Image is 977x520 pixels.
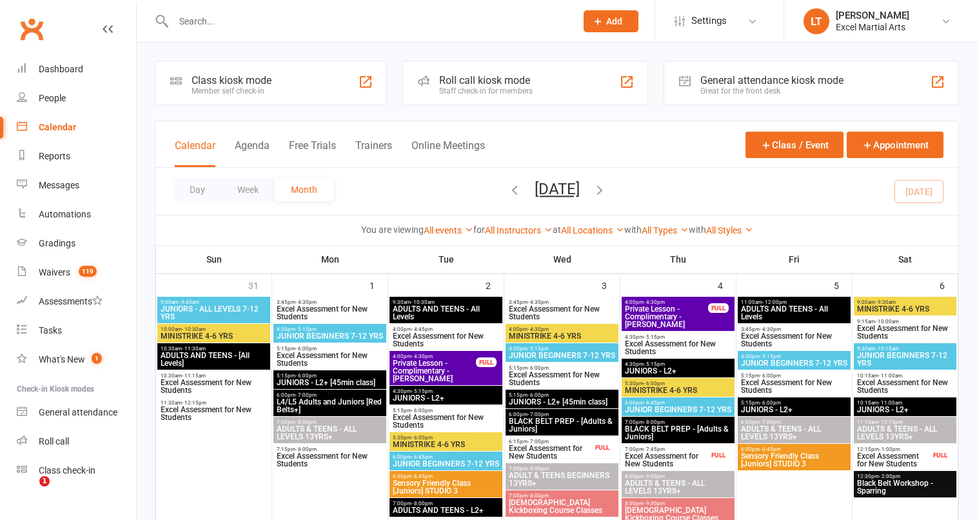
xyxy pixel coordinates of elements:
span: - 2:00pm [879,474,900,479]
span: Excel Assessment for New Students [276,305,384,321]
span: - 4:30pm [528,326,549,332]
span: 4:30pm [624,361,732,367]
th: Thu [620,246,736,273]
input: Search... [170,12,567,30]
span: - 8:00pm [528,466,549,472]
span: - 4:30pm [644,299,665,305]
span: - 11:30am [182,346,206,352]
span: - 7:00pm [760,419,781,425]
a: All Locations [561,225,624,235]
span: JUNIORS - L2+ [856,406,954,414]
div: 31 [248,274,271,295]
span: - 8:00pm [528,493,549,499]
a: Gradings [17,229,136,258]
span: - 4:30pm [411,354,433,359]
span: 4:00pm [508,326,616,332]
button: Agenda [235,139,270,167]
span: - 7:45pm [644,446,665,452]
span: 7:00pm [508,466,616,472]
button: Class / Event [745,132,844,158]
span: Excel Assessment for New Students [392,332,500,348]
span: 10:00am [160,326,268,332]
span: 8:00pm [624,474,732,479]
span: ADULTS & TEENS - ALL LEVELS 13YRS+ [276,425,384,441]
span: - 7:00pm [295,392,317,398]
span: 4:00pm [624,299,709,305]
span: - 6:00pm [295,346,317,352]
span: - 12:00pm [762,299,787,305]
span: ADULTS AND TEENS - L2+ [392,506,500,514]
span: L4/L5 Adults and Juniors [Red Belts+] [276,398,384,414]
span: Excel Assessment for New Students [740,379,848,394]
span: Excel Assessment for New Students [508,305,616,321]
span: JUNIORS - ALL LEVELS 7-12 YRS [160,305,268,321]
span: - 4:30pm [528,299,549,305]
span: 5:15pm [508,392,616,398]
a: What's New1 [17,345,136,374]
span: 5:15pm [392,408,500,414]
span: - 6:00pm [760,373,781,379]
span: - 5:15pm [295,326,317,332]
span: 9:15am [856,319,954,325]
div: Excel Martial Arts [836,21,909,33]
button: Appointment [847,132,943,158]
span: 5:15pm [276,373,384,379]
span: ADULTS & TEENS - ALL LEVELS 13YRS+ [740,425,848,441]
span: - 7:00pm [528,412,549,417]
button: Add [584,10,638,32]
span: 6:00pm [508,412,616,417]
span: 10:30am [160,346,268,352]
span: - 6:00pm [760,400,781,406]
div: General attendance [39,407,117,417]
span: 9:00am [160,299,268,305]
th: Sat [853,246,958,273]
th: Tue [388,246,504,273]
button: Week [221,178,275,201]
span: 1 [92,353,102,364]
span: - 9:45am [179,299,199,305]
div: Waivers [39,267,70,277]
button: [DATE] [535,180,580,198]
span: 9:30am [856,346,954,352]
span: - 5:15pm [411,388,433,394]
div: 3 [602,274,620,295]
span: JUNIOR BEGINNERS 7-12 YRS [392,460,500,468]
span: 11:30am [160,400,268,406]
th: Mon [272,246,388,273]
th: Fri [736,246,853,273]
span: - 5:15pm [528,346,549,352]
span: - 6:45pm [760,446,781,452]
span: ADULTS AND TEENS - All Levels [740,305,848,321]
a: All events [424,225,473,235]
span: - 12:15pm [182,400,206,406]
div: Dashboard [39,64,83,74]
span: 7:00pm [508,493,616,499]
span: - 6:45pm [411,474,433,479]
span: 4:00pm [392,354,477,359]
div: Gradings [39,238,75,248]
span: 7:00pm [624,446,709,452]
span: JUNIORS - L2+ [624,367,732,375]
span: 119 [79,266,97,277]
span: Excel Assessment for New Students [392,414,500,429]
span: Settings [691,6,727,35]
div: FULL [708,450,729,460]
span: - 9:00pm [644,474,665,479]
span: 10:15am [856,400,954,406]
span: Excel Assessment for New Students [160,379,268,394]
span: 6:00pm [624,400,732,406]
span: MINISTRIKE 4-6 YRS [624,386,732,394]
span: - 4:30pm [295,299,317,305]
span: 6:00pm [392,454,500,460]
div: FULL [930,450,951,460]
span: - 10:00am [875,319,899,325]
div: Tasks [39,325,62,335]
button: Day [173,178,221,201]
span: JUNIORS - L2+ [45min class] [276,379,384,386]
span: MINISTRIKE 4-6 YRS [160,332,268,340]
span: 10:15am [856,373,954,379]
span: 12:15pm [856,446,931,452]
span: ADULTS & TEENS - ALL LEVELS 13YRS+ [856,425,954,441]
span: - 6:00pm [411,408,433,414]
div: What's New [39,354,85,365]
